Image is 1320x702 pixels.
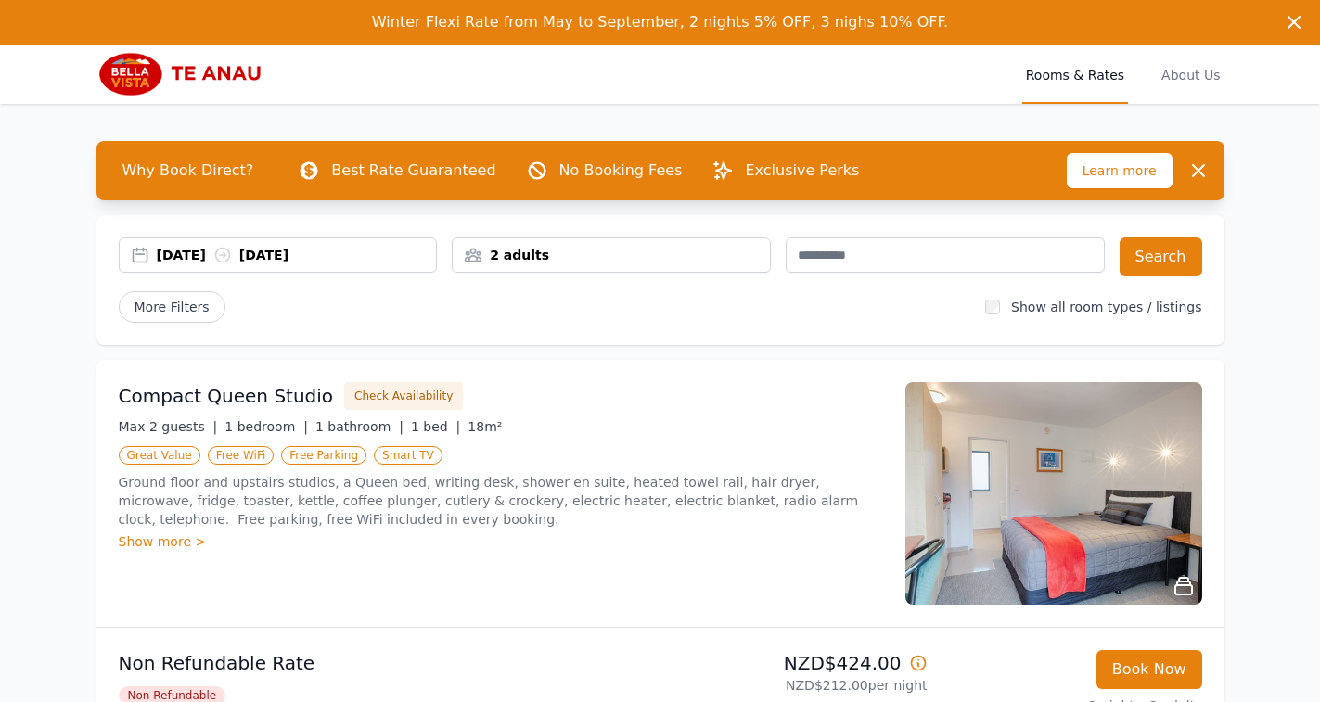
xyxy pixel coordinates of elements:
span: 1 bathroom | [315,419,404,434]
p: No Booking Fees [559,160,683,182]
img: Bella Vista Te Anau [96,52,275,96]
span: Free WiFi [208,446,275,465]
p: Ground floor and upstairs studios, a Queen bed, writing desk, shower en suite, heated towel rail,... [119,473,883,529]
p: NZD$212.00 per night [668,676,928,695]
button: Check Availability [344,382,463,410]
span: Why Book Direct? [108,152,269,189]
span: Max 2 guests | [119,419,218,434]
div: [DATE] [DATE] [157,246,437,264]
span: Great Value [119,446,200,465]
span: Smart TV [374,446,442,465]
div: 2 adults [453,246,770,264]
div: Show more > [119,532,883,551]
span: 1 bed | [411,419,460,434]
p: Exclusive Perks [745,160,859,182]
button: Book Now [1096,650,1202,689]
span: Free Parking [281,446,366,465]
p: Best Rate Guaranteed [331,160,495,182]
span: 1 bedroom | [224,419,308,434]
span: Learn more [1067,153,1173,188]
button: Search [1120,237,1202,276]
h3: Compact Queen Studio [119,383,334,409]
span: More Filters [119,291,225,323]
span: Winter Flexi Rate from May to September, 2 nights 5% OFF, 3 nighs 10% OFF. [372,13,948,31]
span: 18m² [468,419,502,434]
a: About Us [1158,45,1224,104]
label: Show all room types / listings [1011,300,1201,314]
p: NZD$424.00 [668,650,928,676]
p: Non Refundable Rate [119,650,653,676]
a: Rooms & Rates [1022,45,1128,104]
